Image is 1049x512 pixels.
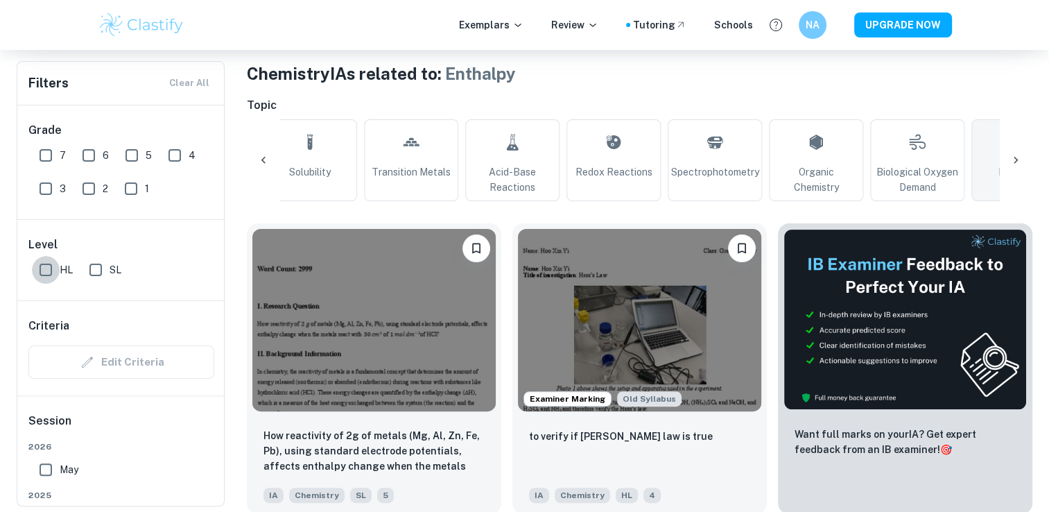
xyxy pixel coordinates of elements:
span: Chemistry [555,488,610,503]
span: IA [263,488,284,503]
span: Enthalpy [998,164,1039,180]
img: Chemistry IA example thumbnail: How reactivity of 2g of metals (Mg, Al, [252,229,496,411]
div: Starting from the May 2025 session, the Chemistry IA requirements have changed. It's OK to refer ... [617,391,682,407]
span: 4 [643,488,661,503]
span: SL [350,488,372,503]
h6: Level [28,237,214,253]
button: UPGRADE NOW [854,12,952,37]
span: Spectrophotometry [671,164,759,180]
span: Solubility [289,164,331,180]
span: May [60,462,78,477]
span: Chemistry [289,488,345,503]
img: Clastify logo [98,11,186,39]
img: Chemistry IA example thumbnail: to verify if hess's law is true [518,229,761,411]
h6: Criteria [28,318,69,334]
div: Criteria filters are unavailable when searching by topic [28,345,214,379]
h6: Grade [28,122,214,139]
span: Acid-Base Reactions [471,164,553,195]
button: Help and Feedback [764,13,788,37]
p: Review [551,17,598,33]
span: Transition Metals [372,164,451,180]
p: Exemplars [459,17,523,33]
h6: NA [804,17,820,33]
span: SL [110,262,121,278]
span: HL [616,488,638,503]
span: Old Syllabus [617,391,682,407]
button: Bookmark [462,234,490,262]
span: 7 [60,148,66,163]
span: Biological Oxygen Demand [876,164,958,195]
button: NA [799,11,826,39]
span: Redox Reactions [575,164,652,180]
p: How reactivity of 2g of metals (Mg, Al, Zn, Fe, Pb), using standard electrode potentials, affects... [263,428,485,475]
h6: Filters [28,74,69,93]
a: Tutoring [633,17,686,33]
span: Examiner Marking [524,393,611,405]
span: 4 [189,148,196,163]
button: Bookmark [728,234,756,262]
span: 2 [103,181,108,196]
span: Enthalpy [445,64,516,83]
span: 2025 [28,489,214,502]
img: Thumbnail [783,229,1027,410]
span: 5 [377,488,394,503]
h6: Topic [247,97,1032,114]
p: to verify if hess's law is true [529,429,713,444]
span: 3 [60,181,66,196]
p: Want full marks on your IA ? Get expert feedback from an IB examiner! [795,427,1016,457]
span: Organic Chemistry [775,164,857,195]
span: 6 [103,148,109,163]
a: Schools [714,17,753,33]
span: 5 [146,148,152,163]
span: HL [60,262,73,278]
h6: Session [28,413,214,441]
span: 🎯 [940,444,952,455]
span: IA [529,488,549,503]
span: 2026 [28,441,214,453]
h1: Chemistry IAs related to: [247,61,1032,86]
span: 1 [145,181,149,196]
